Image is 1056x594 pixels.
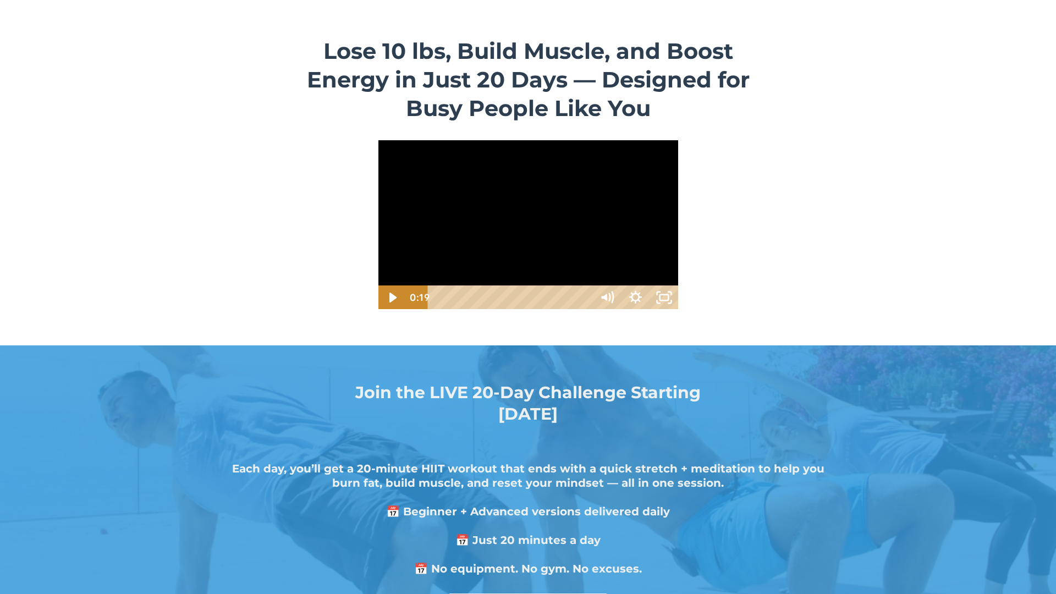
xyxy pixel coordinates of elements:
strong: 📅 No equipment. No gym. No excuses. [414,562,642,575]
button: Play Video [378,285,406,310]
strong: Each day, you’ll get a 20-minute HIIT workout that ends with a quick stretch + meditation to help... [232,462,824,490]
div: Playbar [438,285,586,310]
button: Unfullscreen [650,285,679,310]
strong: 📅 Just 20 minutes a day [455,533,601,547]
h2: Join the LIVE 20-Day Challenge Starting [DATE] [326,382,731,425]
button: Mute [593,285,621,310]
strong: 📅 Beginner + Advanced versions delivered daily [386,505,670,518]
span: Lose 10 lbs, Build Muscle, and Boost Energy in Just 20 Days — Designed for Busy People Like You [307,37,750,122]
button: Show settings menu [621,285,650,310]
